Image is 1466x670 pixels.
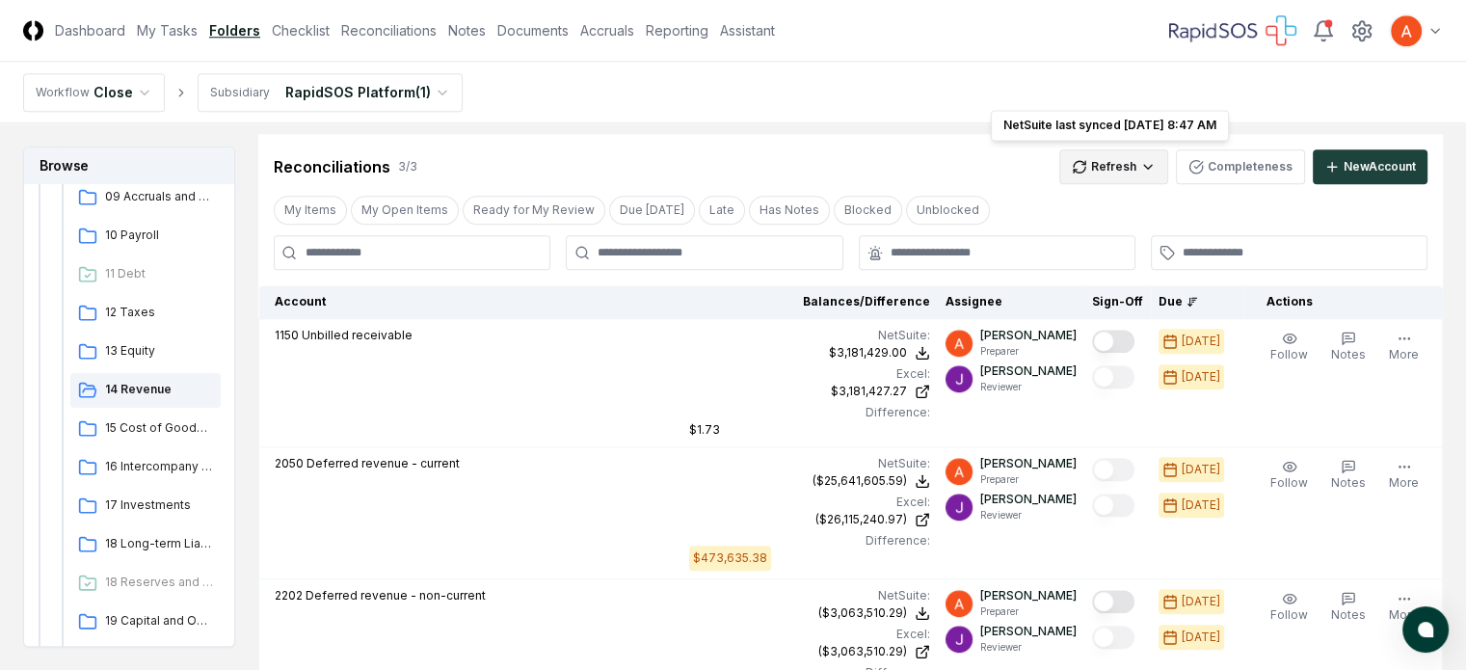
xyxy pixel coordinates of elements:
[448,20,486,40] a: Notes
[815,511,907,528] div: ($26,115,240.97)
[105,574,213,591] span: 18 Reserves and Provisions
[980,604,1077,619] p: Preparer
[1092,494,1134,517] button: Mark complete
[1092,458,1134,481] button: Mark complete
[23,20,43,40] img: Logo
[813,472,907,490] div: ($25,641,605.59)
[70,566,221,601] a: 18 Reserves and Provisions
[693,549,767,567] div: $473,635.38
[980,362,1077,380] p: [PERSON_NAME]
[1385,327,1423,367] button: More
[307,456,460,470] span: Deferred revenue - current
[55,20,125,40] a: Dashboard
[70,180,221,215] a: 09 Accruals and Other Short-term Liabilities
[1391,15,1422,46] img: ACg8ocK3mdmu6YYpaRl40uhUUGu9oxSxFSb1vbjsnEih2JuwAH1PGA=s96-c
[210,84,270,101] div: Subsidiary
[36,84,90,101] div: Workflow
[980,587,1077,604] p: [PERSON_NAME]
[1169,15,1296,46] img: RapidSOS logo
[1331,347,1366,362] span: Notes
[1182,629,1220,646] div: [DATE]
[105,419,213,437] span: 15 Cost of Goods Sold (COGS)
[275,588,303,603] span: 2202
[749,196,830,225] button: Has Notes
[105,496,213,514] span: 17 Investments
[70,296,221,331] a: 12 Taxes
[906,196,990,225] button: Unblocked
[105,188,213,205] span: 09 Accruals and Other Short-term Liabilities
[1182,368,1220,386] div: [DATE]
[580,20,634,40] a: Accruals
[980,640,1077,655] p: Reviewer
[1159,293,1236,310] div: Due
[980,344,1077,359] p: Preparer
[946,330,973,357] img: ACg8ocK3mdmu6YYpaRl40uhUUGu9oxSxFSb1vbjsnEih2JuwAH1PGA=s96-c
[351,196,459,225] button: My Open Items
[1182,496,1220,514] div: [DATE]
[689,421,720,439] div: $1.73
[70,604,221,639] a: 19 Capital and Operating Leases
[70,412,221,446] a: 15 Cost of Goods Sold (COGS)
[818,604,930,622] button: ($3,063,510.29)
[1092,590,1134,613] button: Mark complete
[105,304,213,321] span: 12 Taxes
[306,588,486,603] span: Deferred revenue - non-current
[831,383,907,400] div: $3,181,427.27
[1266,327,1312,367] button: Follow
[274,155,390,178] div: Reconciliations
[689,587,930,604] div: NetSuite :
[1331,475,1366,490] span: Notes
[834,196,902,225] button: Blocked
[497,20,569,40] a: Documents
[1092,626,1134,649] button: Mark complete
[302,328,413,342] span: Unbilled receivable
[24,147,234,183] h3: Browse
[980,508,1077,523] p: Reviewer
[689,643,930,660] a: ($3,063,510.29)
[105,535,213,552] span: 18 Long-term Liabilities
[980,327,1077,344] p: [PERSON_NAME]
[1385,455,1423,496] button: More
[23,73,463,112] nav: breadcrumb
[946,458,973,485] img: ACg8ocK3mdmu6YYpaRl40uhUUGu9oxSxFSb1vbjsnEih2JuwAH1PGA=s96-c
[946,590,973,617] img: ACg8ocK3mdmu6YYpaRl40uhUUGu9oxSxFSb1vbjsnEih2JuwAH1PGA=s96-c
[720,20,775,40] a: Assistant
[1251,293,1427,310] div: Actions
[272,20,330,40] a: Checklist
[1266,587,1312,628] button: Follow
[70,450,221,485] a: 16 Intercompany Transactions
[105,265,213,282] span: 11 Debt
[938,285,1084,319] th: Assignee
[1327,455,1370,496] button: Notes
[1059,149,1168,184] button: Refresh
[689,327,930,344] div: NetSuite :
[105,612,213,630] span: 19 Capital and Operating Leases
[1327,587,1370,628] button: Notes
[70,373,221,408] a: 14 Revenue
[105,227,213,244] span: 10 Payroll
[689,494,930,511] div: Excel:
[105,381,213,398] span: 14 Revenue
[689,532,930,549] div: Difference:
[275,456,304,470] span: 2050
[1182,333,1220,350] div: [DATE]
[1176,149,1305,184] button: Completeness
[70,489,221,523] a: 17 Investments
[105,458,213,475] span: 16 Intercompany Transactions
[818,604,907,622] div: ($3,063,510.29)
[980,491,1077,508] p: [PERSON_NAME]
[1182,593,1220,610] div: [DATE]
[991,110,1229,141] div: NetSuite last synced [DATE] 8:47 AM
[1084,285,1151,319] th: Sign-Off
[946,494,973,521] img: ACg8ocKTC56tjQR6-o9bi8poVV4j_qMfO6M0RniyL9InnBgkmYdNig=s96-c
[1313,149,1427,184] button: NewAccount
[818,643,907,660] div: ($3,063,510.29)
[980,623,1077,640] p: [PERSON_NAME]
[829,344,907,362] div: $3,181,429.00
[105,342,213,360] span: 13 Equity
[1092,330,1134,353] button: Mark complete
[689,626,930,643] div: Excel:
[398,158,417,175] div: 3 / 3
[1270,347,1308,362] span: Follow
[341,20,437,40] a: Reconciliations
